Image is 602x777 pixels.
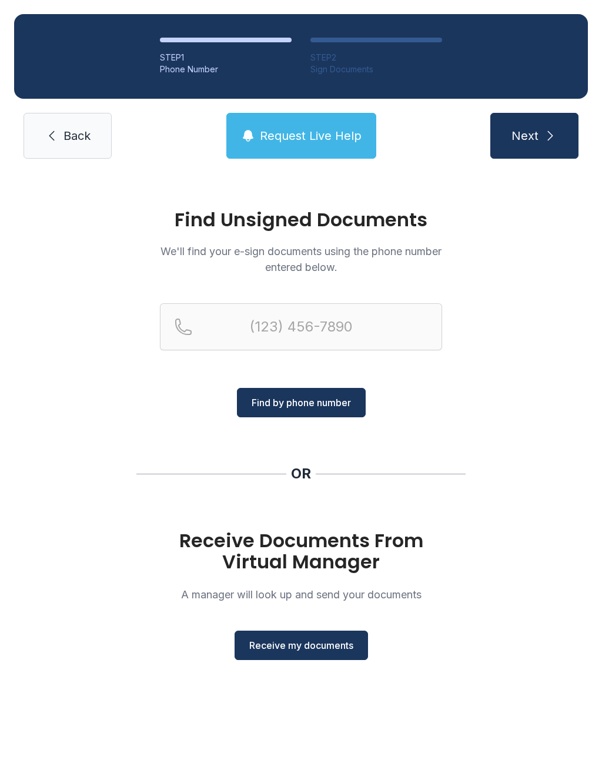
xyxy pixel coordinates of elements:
span: Find by phone number [252,396,351,410]
span: Back [63,128,91,144]
div: Phone Number [160,63,292,75]
div: STEP 1 [160,52,292,63]
span: Next [511,128,539,144]
span: Request Live Help [260,128,362,144]
h1: Receive Documents From Virtual Manager [160,530,442,572]
div: Sign Documents [310,63,442,75]
p: A manager will look up and send your documents [160,587,442,602]
div: OR [291,464,311,483]
input: Reservation phone number [160,303,442,350]
h1: Find Unsigned Documents [160,210,442,229]
p: We'll find your e-sign documents using the phone number entered below. [160,243,442,275]
span: Receive my documents [249,638,353,652]
div: STEP 2 [310,52,442,63]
